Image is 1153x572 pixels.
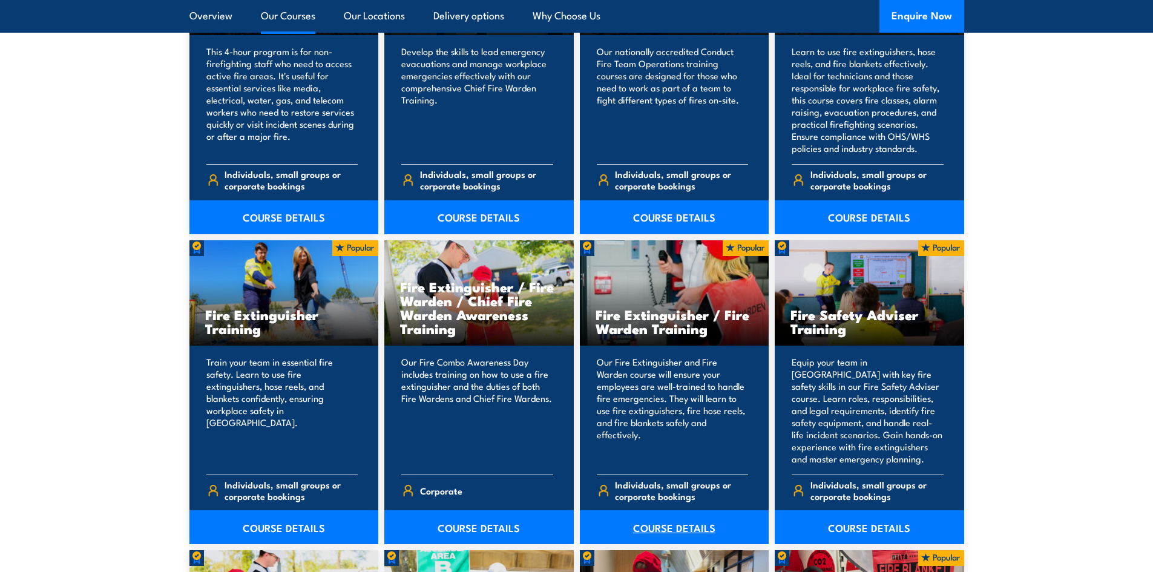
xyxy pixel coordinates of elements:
[775,510,964,544] a: COURSE DETAILS
[580,200,769,234] a: COURSE DETAILS
[790,307,948,335] h3: Fire Safety Adviser Training
[597,356,749,465] p: Our Fire Extinguisher and Fire Warden course will ensure your employees are well-trained to handl...
[792,45,944,154] p: Learn to use fire extinguishers, hose reels, and fire blankets effectively. Ideal for technicians...
[206,45,358,154] p: This 4-hour program is for non-firefighting staff who need to access active fire areas. It's usef...
[401,356,553,465] p: Our Fire Combo Awareness Day includes training on how to use a fire extinguisher and the duties o...
[615,479,748,502] span: Individuals, small groups or corporate bookings
[206,356,358,465] p: Train your team in essential fire safety. Learn to use fire extinguishers, hose reels, and blanke...
[384,510,574,544] a: COURSE DETAILS
[420,168,553,191] span: Individuals, small groups or corporate bookings
[205,307,363,335] h3: Fire Extinguisher Training
[615,168,748,191] span: Individuals, small groups or corporate bookings
[225,479,358,502] span: Individuals, small groups or corporate bookings
[775,200,964,234] a: COURSE DETAILS
[810,168,944,191] span: Individuals, small groups or corporate bookings
[596,307,754,335] h3: Fire Extinguisher / Fire Warden Training
[401,45,553,154] p: Develop the skills to lead emergency evacuations and manage workplace emergencies effectively wit...
[400,280,558,335] h3: Fire Extinguisher / Fire Warden / Chief Fire Warden Awareness Training
[189,510,379,544] a: COURSE DETAILS
[384,200,574,234] a: COURSE DETAILS
[225,168,358,191] span: Individuals, small groups or corporate bookings
[420,481,462,500] span: Corporate
[597,45,749,154] p: Our nationally accredited Conduct Fire Team Operations training courses are designed for those wh...
[580,510,769,544] a: COURSE DETAILS
[189,200,379,234] a: COURSE DETAILS
[810,479,944,502] span: Individuals, small groups or corporate bookings
[792,356,944,465] p: Equip your team in [GEOGRAPHIC_DATA] with key fire safety skills in our Fire Safety Adviser cours...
